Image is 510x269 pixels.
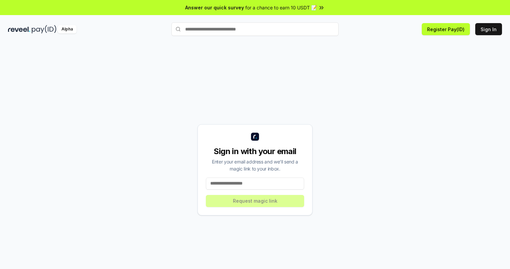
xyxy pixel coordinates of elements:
div: Alpha [58,25,77,33]
span: Answer our quick survey [185,4,244,11]
span: for a chance to earn 10 USDT 📝 [245,4,317,11]
img: reveel_dark [8,25,30,33]
img: logo_small [251,133,259,141]
div: Sign in with your email [206,146,304,157]
button: Sign In [475,23,502,35]
div: Enter your email address and we’ll send a magic link to your inbox. [206,158,304,172]
img: pay_id [32,25,56,33]
button: Register Pay(ID) [422,23,470,35]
